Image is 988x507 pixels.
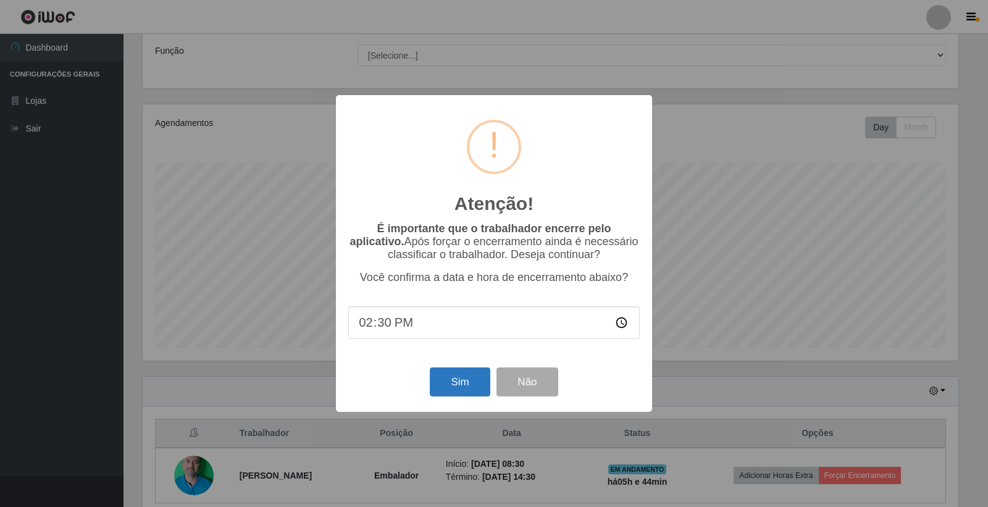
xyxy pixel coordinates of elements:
[496,367,558,396] button: Não
[348,271,640,284] p: Você confirma a data e hora de encerramento abaixo?
[350,222,611,248] b: É importante que o trabalhador encerre pelo aplicativo.
[454,193,534,215] h2: Atenção!
[348,222,640,261] p: Após forçar o encerramento ainda é necessário classificar o trabalhador. Deseja continuar?
[430,367,490,396] button: Sim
